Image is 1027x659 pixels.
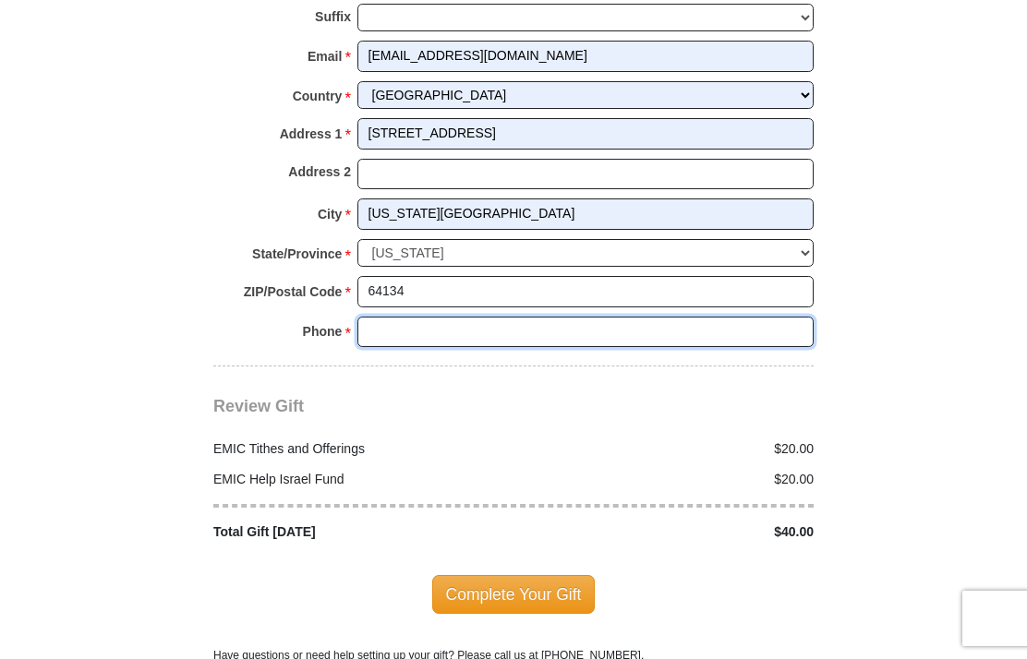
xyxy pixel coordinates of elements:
strong: State/Province [252,241,342,267]
strong: Phone [303,318,343,344]
div: EMIC Help Israel Fund [204,470,514,489]
div: EMIC Tithes and Offerings [204,439,514,459]
div: $40.00 [513,522,824,542]
div: $20.00 [513,470,824,489]
strong: Address 1 [280,121,343,147]
div: $20.00 [513,439,824,459]
strong: Country [293,83,343,109]
strong: ZIP/Postal Code [244,279,343,305]
span: Complete Your Gift [432,575,596,614]
span: Review Gift [213,397,304,415]
strong: Address 2 [288,159,351,185]
strong: City [318,201,342,227]
strong: Suffix [315,4,351,30]
strong: Email [308,43,342,69]
div: Total Gift [DATE] [204,522,514,542]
